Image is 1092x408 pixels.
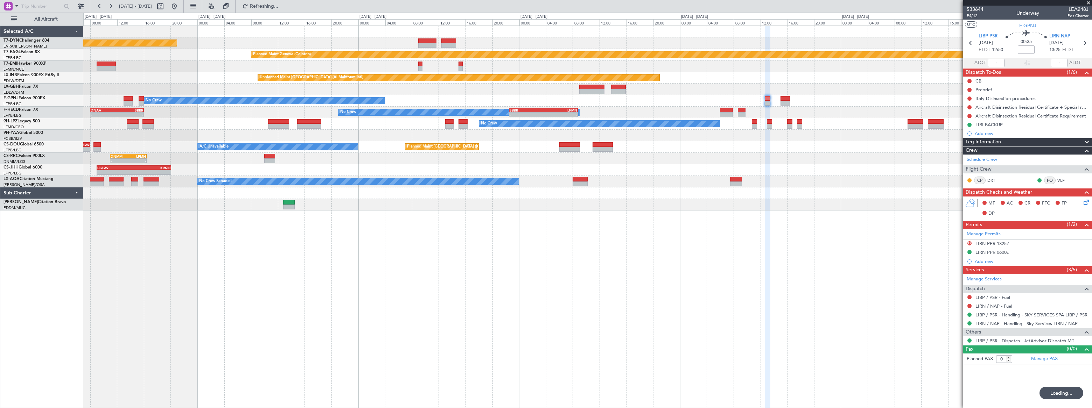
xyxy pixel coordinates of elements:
[600,19,626,26] div: 12:00
[144,19,171,26] div: 16:00
[260,72,363,83] div: Unplanned Maint [GEOGRAPHIC_DATA] (Al Maktoum Intl)
[117,108,143,112] div: SBBR
[3,108,19,112] span: F-HECD
[546,19,573,26] div: 04:00
[975,312,1087,318] a: LIBP / PSR - Handling - SKY SERVICES SPA LIBP / PSR
[520,14,547,20] div: [DATE] - [DATE]
[975,241,1009,246] div: LIRN PPR 1325Z
[128,159,146,163] div: -
[3,131,19,135] span: 9H-YAA
[975,321,1078,327] a: LIRN / NAP - Handling - Sky Services LIRN / NAP
[3,159,25,164] a: DNMM/LOS
[1031,356,1058,363] a: Manage PAX
[331,19,358,26] div: 20:00
[91,108,117,112] div: DNAA
[239,1,281,12] button: Refreshing...
[1062,200,1067,207] span: FP
[3,113,22,118] a: LFPB/LBG
[146,95,162,106] div: No Crew
[967,231,1001,238] a: Manage Permits
[519,19,546,26] div: 00:00
[3,165,19,170] span: CS-JHH
[967,6,983,13] span: 533644
[21,1,62,12] input: Trip Number
[3,108,38,112] a: F-HECDFalcon 7X
[3,101,22,107] a: LFPB/LBG
[197,19,224,26] div: 00:00
[1067,6,1088,13] span: LEA248J
[3,90,24,95] a: EDLW/DTM
[966,165,992,173] span: Flight Crew
[85,14,112,20] div: [DATE] - [DATE]
[1007,200,1013,207] span: AC
[224,19,251,26] div: 04:00
[975,104,1088,110] div: Aircraft Disinsection Residual Certificate + Special request
[966,328,981,336] span: Others
[967,156,997,163] a: Schedule Crew
[412,19,439,26] div: 08:00
[385,19,412,26] div: 04:00
[979,33,997,40] span: LIBP PSR
[966,266,984,274] span: Services
[1039,387,1083,399] div: Loading...
[3,124,24,130] a: LFMD/CEQ
[1044,177,1056,184] div: FO
[988,210,995,217] span: DP
[948,19,975,26] div: 16:00
[119,3,152,9] span: [DATE] - [DATE]
[3,177,20,181] span: LX-AOA
[3,119,17,123] span: 9H-LPZ
[3,96,45,100] a: F-GPNJFalcon 900EX
[967,276,1002,283] a: Manage Services
[3,205,26,210] a: EDDM/MUC
[966,146,978,155] span: Crew
[358,19,385,26] div: 00:00
[199,176,232,187] div: No Crew Sabadell
[680,19,707,26] div: 00:00
[3,62,46,66] a: T7-EMIHawker 900XP
[975,95,1036,101] div: Italy Disinsection procedures
[3,142,44,146] a: CS-DOUGlobal 6500
[975,303,1012,309] a: LIRN / NAP - Fuel
[966,221,982,229] span: Permits
[975,78,981,84] div: CB
[1062,46,1073,53] span: ELDT
[3,50,40,54] a: T7-EAGLFalcon 8X
[97,166,134,170] div: EGGW
[3,165,42,170] a: CS-JHHGlobal 6000
[3,142,20,146] span: CS-DOU
[1067,13,1088,19] span: Pos Charter
[8,14,76,25] button: All Aircraft
[974,177,986,184] div: CP
[3,78,24,84] a: EDLW/DTM
[966,345,973,353] span: Pax
[707,19,734,26] div: 04:00
[966,285,985,293] span: Dispatch
[3,200,66,204] a: [PERSON_NAME]Citation Bravo
[1024,200,1030,207] span: CR
[761,19,787,26] div: 12:00
[1049,46,1060,53] span: 13:25
[975,338,1074,344] a: LIBP / PSR - Dispatch - JetAdvisor Dispatch MT
[1049,33,1070,40] span: LIRN NAP
[975,113,1086,119] div: Aircraft Disinsection Residual Certificate Requirement
[1069,59,1081,66] span: ALDT
[198,14,225,20] div: [DATE] - [DATE]
[3,136,22,141] a: FCBB/BZV
[975,294,1010,300] a: LIBP / PSR - Fuel
[979,46,990,53] span: ETOT
[134,170,170,174] div: -
[966,69,1001,77] span: Dispatch To-Dos
[117,19,144,26] div: 12:00
[439,19,466,26] div: 12:00
[3,148,22,153] a: LFPB/LBG
[681,14,708,20] div: [DATE] - [DATE]
[3,38,49,43] a: T7-DYNChallenger 604
[251,19,278,26] div: 08:00
[967,356,993,363] label: Planned PAX
[922,19,948,26] div: 12:00
[3,131,43,135] a: 9H-YAAGlobal 5000
[91,113,117,117] div: -
[3,67,24,72] a: LFMN/NCE
[1016,9,1039,17] div: Underway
